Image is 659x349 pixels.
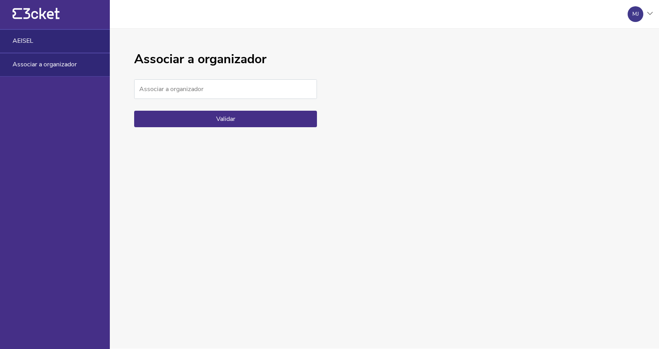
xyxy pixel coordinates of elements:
[13,16,60,21] a: {' '}
[134,111,317,127] button: Validar
[632,11,639,17] div: MJ
[13,61,77,68] span: Associar a organizador
[134,52,317,67] h1: Associar a organizador
[13,8,22,19] g: {' '}
[134,79,317,99] input: Associar a organizador
[13,37,33,44] span: AEISEL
